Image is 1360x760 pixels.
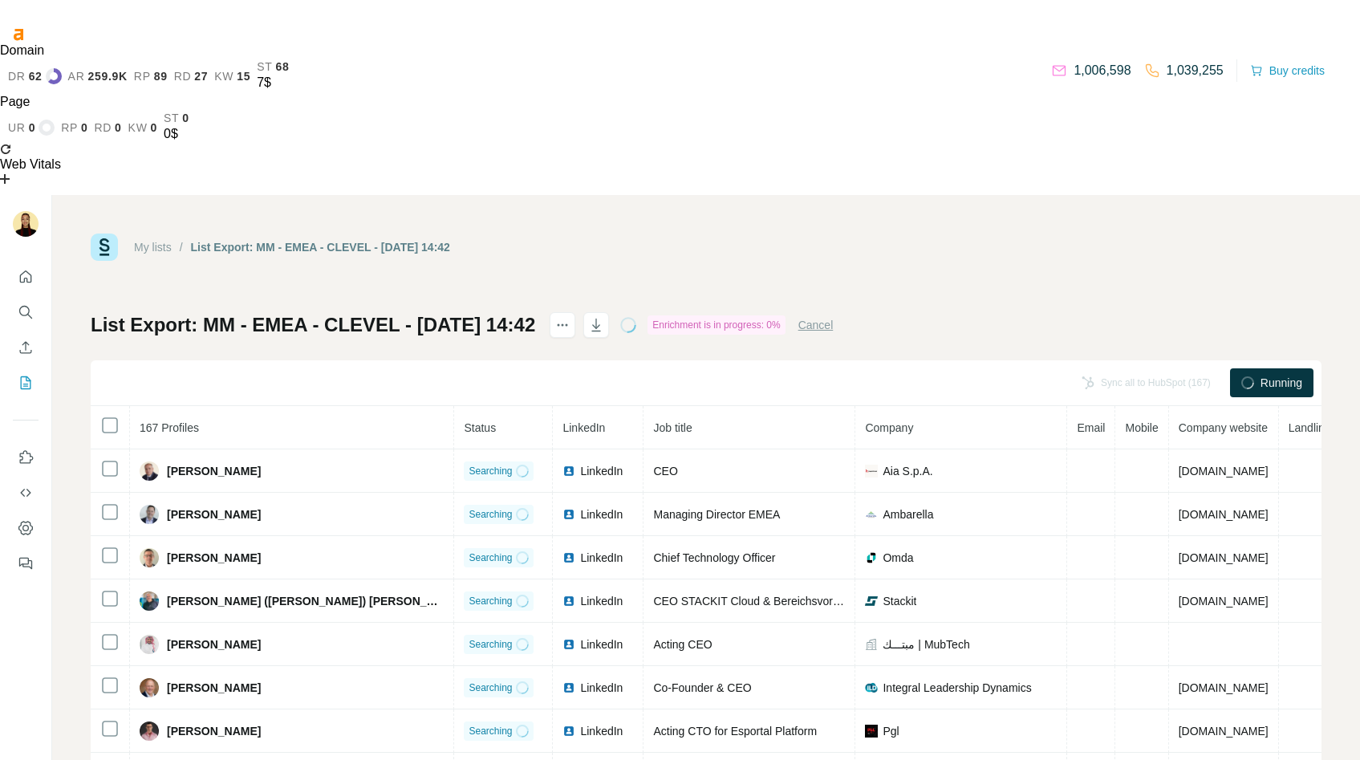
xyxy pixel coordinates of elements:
[653,595,996,608] span: CEO STACKIT Cloud & Bereichsvorstand [PERSON_NAME] Gruppe
[1261,375,1302,391] span: Running
[883,723,899,739] span: Pgl
[653,681,751,694] span: Co-Founder & CEO
[87,70,127,83] span: 259.9K
[464,421,496,434] span: Status
[1179,465,1269,478] span: [DOMAIN_NAME]
[1179,681,1269,694] span: [DOMAIN_NAME]
[257,60,272,73] span: st
[167,636,261,652] span: [PERSON_NAME]
[8,121,26,134] span: ur
[562,551,575,564] img: LinkedIn logo
[580,463,623,479] span: LinkedIn
[865,465,878,478] img: company-logo
[469,551,512,565] span: Searching
[562,508,575,521] img: LinkedIn logo
[128,121,148,134] span: kw
[653,421,692,434] span: Job title
[237,70,250,83] span: 15
[865,551,878,564] img: company-logo
[580,680,623,696] span: LinkedIn
[550,312,575,338] button: actions
[1179,551,1269,564] span: [DOMAIN_NAME]
[865,508,878,521] img: company-logo
[653,638,712,651] span: Acting CEO
[182,112,189,124] span: 0
[1179,421,1268,434] span: Company website
[140,548,159,567] img: Avatar
[151,121,158,134] span: 0
[13,333,39,362] button: Enrich CSV
[1179,508,1269,521] span: [DOMAIN_NAME]
[13,211,39,237] img: Avatar
[13,478,39,507] button: Use Surfe API
[167,723,261,739] span: [PERSON_NAME]
[580,636,623,652] span: LinkedIn
[580,506,623,522] span: LinkedIn
[1074,61,1131,80] p: 1,006,598
[13,262,39,291] button: Quick start
[1077,421,1105,434] span: Email
[865,421,913,434] span: Company
[653,508,780,521] span: Managing Director EMEA
[94,121,112,134] span: rd
[174,70,192,83] span: rd
[865,725,878,738] img: company-logo
[653,725,817,738] span: Acting CTO for Esportal Platform
[91,234,118,261] img: Surfe Logo
[653,551,775,564] span: Chief Technology Officer
[865,595,878,608] img: company-logo
[128,121,157,134] a: kw0
[13,298,39,327] button: Search
[140,678,159,697] img: Avatar
[13,368,39,397] button: My lists
[29,121,36,134] span: 0
[1289,421,1331,434] span: Landline
[865,681,878,694] img: company-logo
[194,70,208,83] span: 27
[154,70,168,83] span: 89
[580,723,623,739] span: LinkedIn
[61,121,87,134] a: rp0
[257,73,289,92] div: 7$
[134,241,172,254] a: My lists
[180,239,183,255] li: /
[140,635,159,654] img: Avatar
[653,465,677,478] span: CEO
[1125,421,1158,434] span: Mobile
[469,507,512,522] span: Searching
[61,121,78,134] span: rp
[8,70,26,83] span: dr
[13,549,39,578] button: Feedback
[883,680,1031,696] span: Integral Leadership Dynamics
[214,70,250,83] a: kw15
[164,112,179,124] span: st
[562,681,575,694] img: LinkedIn logo
[94,121,121,134] a: rd0
[214,70,233,83] span: kw
[68,70,128,83] a: ar259.9K
[140,721,159,741] img: Avatar
[68,70,85,83] span: ar
[164,124,189,144] div: 0$
[167,550,261,566] span: [PERSON_NAME]
[562,595,575,608] img: LinkedIn logo
[562,725,575,738] img: LinkedIn logo
[883,506,933,522] span: Ambarella
[469,724,512,738] span: Searching
[140,591,159,611] img: Avatar
[140,461,159,481] img: Avatar
[562,421,605,434] span: LinkedIn
[140,505,159,524] img: Avatar
[29,70,43,83] span: 62
[8,120,55,136] a: ur0
[883,636,969,652] span: مبتـــك | MubTech
[167,506,261,522] span: [PERSON_NAME]
[1179,725,1269,738] span: [DOMAIN_NAME]
[257,60,289,73] a: st68
[883,463,932,479] span: Aia S.p.A.
[580,550,623,566] span: LinkedIn
[13,443,39,472] button: Use Surfe on LinkedIn
[167,463,261,479] span: [PERSON_NAME]
[1250,59,1325,82] button: Buy credits
[883,593,916,609] span: Stackit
